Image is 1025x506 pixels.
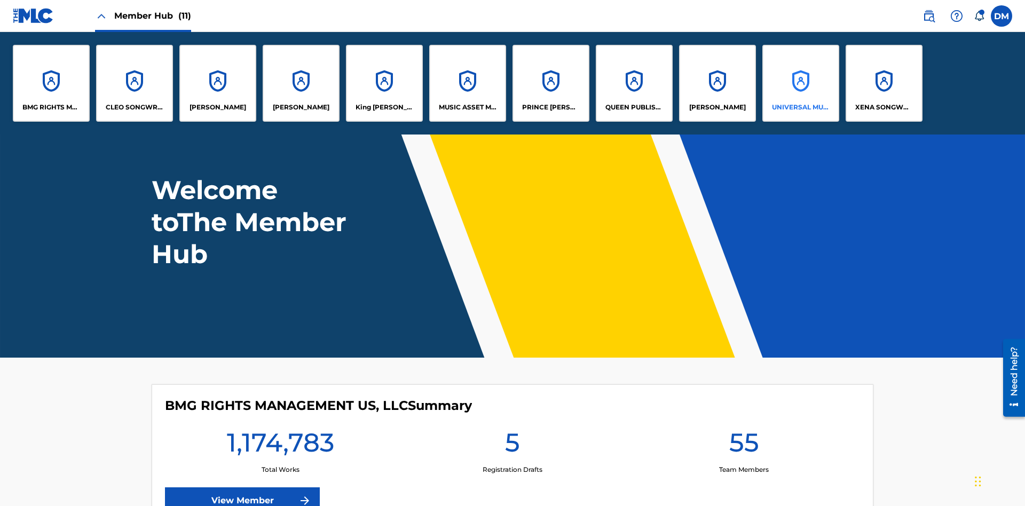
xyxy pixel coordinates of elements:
h1: 55 [729,426,759,465]
p: PRINCE MCTESTERSON [522,102,580,112]
a: AccountsXENA SONGWRITER [846,45,922,122]
p: Total Works [262,465,299,475]
a: Accounts[PERSON_NAME] [179,45,256,122]
p: UNIVERSAL MUSIC PUB GROUP [772,102,830,112]
h1: Welcome to The Member Hub [152,174,351,270]
div: Help [946,5,967,27]
p: Team Members [719,465,769,475]
a: AccountsQUEEN PUBLISHA [596,45,673,122]
p: Registration Drafts [483,465,542,475]
div: Drag [975,465,981,497]
h1: 5 [505,426,520,465]
p: RONALD MCTESTERSON [689,102,746,112]
a: AccountsCLEO SONGWRITER [96,45,173,122]
a: Accounts[PERSON_NAME] [679,45,756,122]
iframe: Resource Center [995,335,1025,422]
a: AccountsKing [PERSON_NAME] [346,45,423,122]
span: Member Hub [114,10,191,22]
p: QUEEN PUBLISHA [605,102,664,112]
p: MUSIC ASSET MANAGEMENT (MAM) [439,102,497,112]
iframe: Chat Widget [972,455,1025,506]
a: AccountsBMG RIGHTS MANAGEMENT US, LLC [13,45,90,122]
img: Close [95,10,108,22]
img: help [950,10,963,22]
p: XENA SONGWRITER [855,102,913,112]
span: (11) [178,11,191,21]
a: AccountsMUSIC ASSET MANAGEMENT (MAM) [429,45,506,122]
p: BMG RIGHTS MANAGEMENT US, LLC [22,102,81,112]
img: MLC Logo [13,8,54,23]
h1: 1,174,783 [227,426,334,465]
p: ELVIS COSTELLO [190,102,246,112]
img: search [922,10,935,22]
p: EYAMA MCSINGER [273,102,329,112]
p: CLEO SONGWRITER [106,102,164,112]
h4: BMG RIGHTS MANAGEMENT US, LLC [165,398,472,414]
a: AccountsPRINCE [PERSON_NAME] [512,45,589,122]
a: Public Search [918,5,940,27]
p: King McTesterson [356,102,414,112]
div: Notifications [974,11,984,21]
a: Accounts[PERSON_NAME] [263,45,340,122]
a: AccountsUNIVERSAL MUSIC PUB GROUP [762,45,839,122]
div: User Menu [991,5,1012,27]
